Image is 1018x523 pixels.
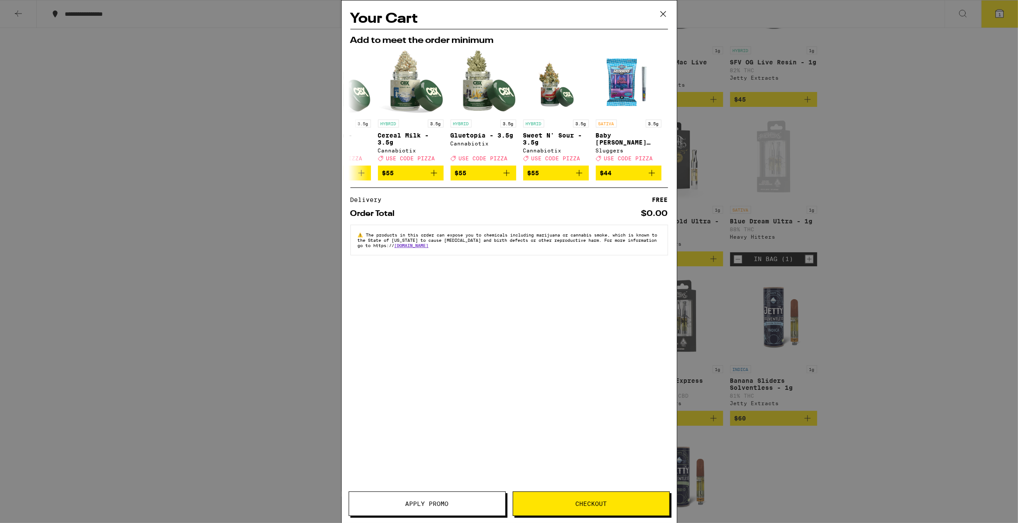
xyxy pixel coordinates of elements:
[596,132,661,146] p: Baby [PERSON_NAME] Infused 5-pack - 3.5g
[523,49,589,115] img: Cannabiotix - Sweet N' Sour - 3.5g
[350,36,668,45] h2: Add to meet the order minimum
[523,148,589,153] div: Cannabiotix
[386,155,435,161] span: USE CODE PIZZA
[596,148,661,153] div: Sluggers
[350,9,668,29] h2: Your Cart
[459,155,508,161] span: USE CODE PIZZA
[523,166,589,180] button: Add to bag
[451,166,516,180] button: Add to bag
[455,170,467,177] span: $55
[378,166,444,180] button: Add to bag
[451,141,516,146] div: Cannabiotix
[378,49,444,166] a: Open page for Cereal Milk - 3.5g from Cannabiotix
[350,197,388,203] div: Delivery
[596,120,617,127] p: SATIVA
[349,491,506,516] button: Apply Promo
[646,120,661,127] p: 3.5g
[451,132,516,139] p: Gluetopia - 3.5g
[513,491,670,516] button: Checkout
[500,120,516,127] p: 3.5g
[428,120,444,127] p: 3.5g
[523,120,544,127] p: HYBRID
[358,232,366,237] span: ⚠️
[596,166,661,180] button: Add to bag
[596,49,661,166] a: Open page for Baby Griselda Infused 5-pack - 3.5g from Sluggers
[523,49,589,166] a: Open page for Sweet N' Sour - 3.5g from Cannabiotix
[378,120,399,127] p: HYBRID
[523,132,589,146] p: Sweet N' Sour - 3.5g
[451,49,516,166] a: Open page for Gluetopia - 3.5g from Cannabiotix
[378,49,444,115] img: Cannabiotix - Cereal Milk - 3.5g
[528,170,539,177] span: $55
[350,210,401,218] div: Order Total
[604,155,653,161] span: USE CODE PIZZA
[378,132,444,146] p: Cereal Milk - 3.5g
[573,120,589,127] p: 3.5g
[641,210,668,218] div: $0.00
[382,170,394,177] span: $55
[395,243,429,248] a: [DOMAIN_NAME]
[596,49,661,115] img: Sluggers - Baby Griselda Infused 5-pack - 3.5g
[378,148,444,153] div: Cannabiotix
[652,197,668,203] div: FREE
[532,155,581,161] span: USE CODE PIZZA
[406,501,449,507] span: Apply Promo
[600,170,612,177] span: $44
[358,232,658,248] span: The products in this order can expose you to chemicals including marijuana or cannabis smoke, whi...
[451,49,516,115] img: Cannabiotix - Gluetopia - 3.5g
[575,501,607,507] span: Checkout
[451,120,472,127] p: HYBRID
